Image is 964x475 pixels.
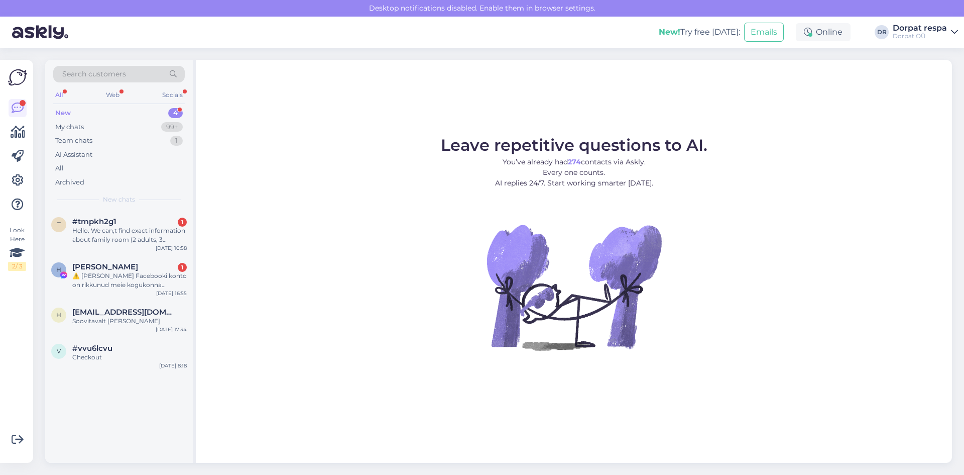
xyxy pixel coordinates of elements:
div: Archived [55,177,84,187]
span: Search customers [62,69,126,79]
div: Try free [DATE]: [659,26,740,38]
div: 2 / 3 [8,262,26,271]
a: Dorpat respaDorpat OÜ [893,24,958,40]
div: 1 [178,218,187,227]
b: New! [659,27,680,37]
div: 1 [170,136,183,146]
span: t [57,221,61,228]
div: Online [796,23,851,41]
div: Dorpat respa [893,24,947,32]
div: Checkout [72,353,187,362]
span: New chats [103,195,135,204]
div: [DATE] 17:34 [156,326,187,333]
div: [DATE] 10:58 [156,244,187,252]
b: 274 [568,157,581,166]
span: v [57,347,61,355]
div: [DATE] 8:18 [159,362,187,369]
div: Web [104,88,122,102]
div: 1 [178,263,187,272]
div: AI Assistant [55,150,92,160]
div: 4 [168,108,183,118]
div: New [55,108,71,118]
div: Hello. We can,t find exact information about family room (2 adults, 3 children). Does family room... [72,226,187,244]
span: #vvu6lcvu [72,344,112,353]
div: My chats [55,122,84,132]
div: Dorpat OÜ [893,32,947,40]
button: Emails [744,23,784,42]
div: 99+ [161,122,183,132]
p: You’ve already had contacts via Askly. Every one counts. AI replies 24/7. Start working smarter [... [441,157,707,188]
div: Socials [160,88,185,102]
span: h [56,311,61,319]
span: H [56,266,61,273]
span: heavenmarineadvisoryservicesou@gmail.com [72,308,177,317]
div: [DATE] 16:55 [156,290,187,297]
img: Askly Logo [8,68,27,87]
div: Look Here [8,226,26,271]
span: #tmpkh2g1 [72,217,116,226]
span: Hiệp Nguyễn [72,262,138,271]
div: All [53,88,65,102]
div: ⚠️ [PERSON_NAME] Facebooki konto on rikkunud meie kogukonna standardeid. Meie süsteem on saanud p... [72,271,187,290]
div: All [55,163,64,173]
span: Leave repetitive questions to AI. [441,135,707,155]
img: No Chat active [484,197,664,377]
div: DR [875,25,889,39]
div: Team chats [55,136,92,146]
div: Soovitavalt [PERSON_NAME] [72,317,187,326]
